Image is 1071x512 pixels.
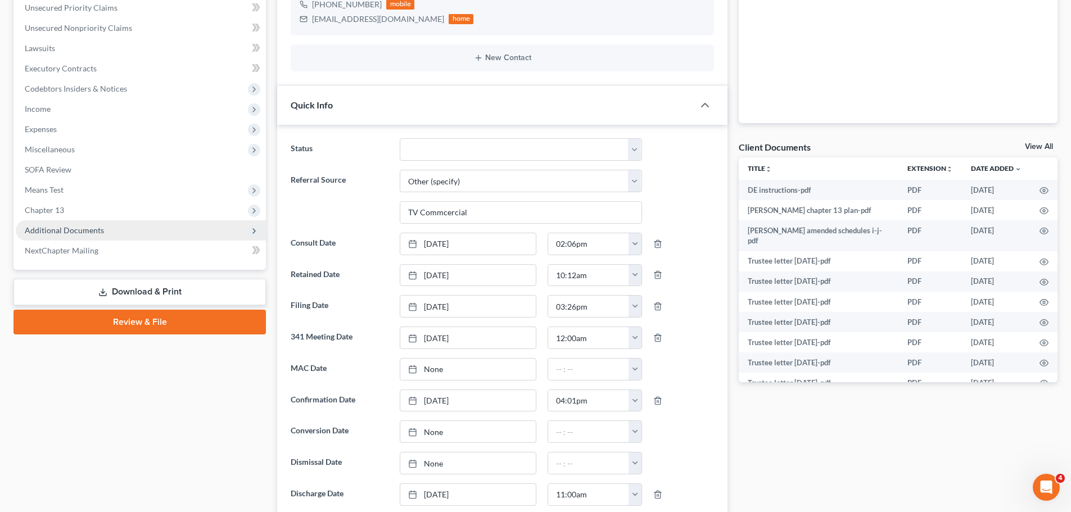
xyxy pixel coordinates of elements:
td: DE instructions-pdf [739,180,898,200]
td: Trustee letter [DATE]-pdf [739,292,898,312]
label: Filing Date [285,295,394,318]
input: -- : -- [548,390,629,411]
td: PDF [898,352,962,373]
i: expand_more [1015,166,1022,173]
td: PDF [898,180,962,200]
input: -- : -- [548,359,629,380]
i: unfold_more [946,166,953,173]
input: -- : -- [548,452,629,474]
a: SOFA Review [16,160,266,180]
a: Executory Contracts [16,58,266,79]
td: Trustee letter [DATE]-pdf [739,332,898,352]
input: -- : -- [548,265,629,286]
a: Lawsuits [16,38,266,58]
td: [DATE] [962,180,1031,200]
span: Executory Contracts [25,64,97,73]
label: Status [285,138,394,161]
a: NextChapter Mailing [16,241,266,261]
a: None [400,452,536,474]
td: [DATE] [962,352,1031,373]
a: [DATE] [400,390,536,411]
td: PDF [898,373,962,393]
span: Miscellaneous [25,144,75,154]
iframe: Intercom live chat [1033,474,1060,501]
input: -- : -- [548,327,629,348]
td: Trustee letter [DATE]-pdf [739,373,898,393]
td: [DATE] [962,271,1031,292]
span: 4 [1056,474,1065,483]
input: -- : -- [548,296,629,317]
div: [EMAIL_ADDRESS][DOMAIN_NAME] [312,13,444,25]
td: [DATE] [962,373,1031,393]
span: Expenses [25,124,57,134]
span: NextChapter Mailing [25,246,98,255]
td: Trustee letter [DATE]-pdf [739,251,898,271]
td: PDF [898,312,962,332]
a: [DATE] [400,296,536,317]
a: Titleunfold_more [748,164,772,173]
td: [DATE] [962,200,1031,220]
a: Review & File [13,310,266,334]
span: Lawsuits [25,43,55,53]
div: Client Documents [739,141,811,153]
td: Trustee letter [DATE]-pdf [739,352,898,373]
label: Referral Source [285,170,394,224]
label: Discharge Date [285,483,394,506]
div: home [449,14,473,24]
td: PDF [898,292,962,312]
span: Income [25,104,51,114]
span: Quick Info [291,99,333,110]
td: [DATE] [962,312,1031,332]
td: PDF [898,251,962,271]
a: [DATE] [400,327,536,348]
input: -- : -- [548,233,629,255]
label: MAC Date [285,358,394,380]
td: Trustee letter [DATE]-pdf [739,271,898,292]
td: [PERSON_NAME] chapter 13 plan-pdf [739,200,898,220]
a: View All [1025,143,1053,151]
a: Download & Print [13,279,266,305]
input: -- : -- [548,421,629,442]
td: [DATE] [962,251,1031,271]
a: [DATE] [400,233,536,255]
label: Consult Date [285,233,394,255]
a: None [400,359,536,380]
a: None [400,421,536,442]
button: New Contact [300,53,705,62]
span: Means Test [25,185,64,194]
input: Other Referral Source [400,202,641,223]
a: Extensionunfold_more [907,164,953,173]
span: Chapter 13 [25,205,64,215]
span: Codebtors Insiders & Notices [25,84,127,93]
span: Unsecured Priority Claims [25,3,118,12]
td: [DATE] [962,332,1031,352]
td: PDF [898,200,962,220]
td: PDF [898,271,962,292]
label: Conversion Date [285,420,394,443]
td: Trustee letter [DATE]-pdf [739,312,898,332]
a: Unsecured Nonpriority Claims [16,18,266,38]
span: Additional Documents [25,225,104,235]
td: [PERSON_NAME] amended schedules i-j-pdf [739,220,898,251]
label: 341 Meeting Date [285,327,394,349]
label: Dismissal Date [285,452,394,474]
span: Unsecured Nonpriority Claims [25,23,132,33]
label: Confirmation Date [285,389,394,412]
i: unfold_more [765,166,772,173]
td: [DATE] [962,220,1031,251]
a: [DATE] [400,484,536,505]
td: PDF [898,220,962,251]
td: [DATE] [962,292,1031,312]
label: Retained Date [285,264,394,287]
span: SOFA Review [25,165,71,174]
input: -- : -- [548,484,629,505]
a: [DATE] [400,265,536,286]
a: Date Added expand_more [971,164,1022,173]
td: PDF [898,332,962,352]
